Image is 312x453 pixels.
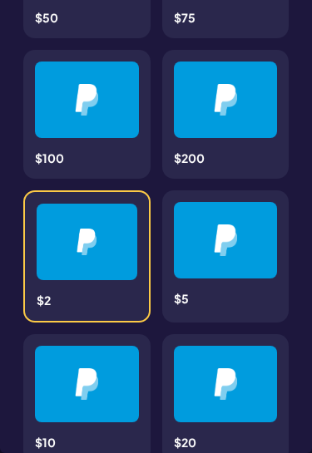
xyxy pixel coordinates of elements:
img: Payment Method [214,368,237,399]
img: Payment Method [214,84,237,115]
span: $200 [174,150,205,165]
span: $20 [174,435,196,450]
span: $100 [35,150,64,165]
span: $10 [35,435,56,450]
span: $50 [35,10,58,25]
span: $2 [37,293,51,308]
img: Payment Method [75,368,98,399]
img: Payment Method [75,84,98,115]
img: Payment Method [77,229,97,255]
img: Payment Method [214,224,237,255]
span: $5 [174,291,189,306]
span: $75 [174,10,196,25]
